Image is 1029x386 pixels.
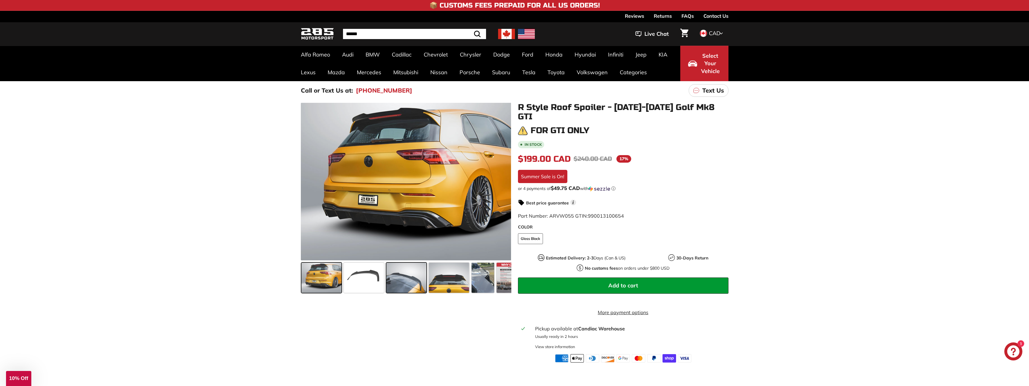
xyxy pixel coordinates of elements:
[677,24,692,44] a: Cart
[632,354,645,363] img: master
[628,26,677,41] button: Live Chat
[601,354,615,363] img: discover
[454,63,486,81] a: Porsche
[518,185,728,191] div: or 4 payments of$49.75 CADwithSezzle Click to learn more about Sezzle
[571,63,614,81] a: Volkswagen
[301,86,353,95] p: Call or Text Us at:
[531,126,589,135] h3: For GTI only
[539,46,569,63] a: Honda
[518,154,571,164] span: $199.00 CAD
[9,375,28,381] span: 10% Off
[387,63,424,81] a: Mitsubishi
[700,52,721,75] span: Select Your Vehicle
[486,63,516,81] a: Subaru
[585,265,618,271] strong: No customs fees
[629,46,653,63] a: Jeep
[541,63,571,81] a: Toyota
[588,213,624,219] span: 990013100654
[295,46,336,63] a: Alfa Romeo
[516,46,539,63] a: Ford
[551,185,580,191] span: $49.75 CAD
[585,265,669,271] p: on orders under $800 USD
[654,11,672,21] a: Returns
[588,186,610,191] img: Sezzle
[518,170,567,183] div: Summer Sale is On!
[429,2,600,9] h4: 📦 Customs Fees Prepaid for All US Orders!
[546,255,594,261] strong: Estimated Delivery: 2-3
[574,155,612,163] span: $240.00 CAD
[625,11,644,21] a: Reviews
[702,86,724,95] p: Text Us
[301,27,334,41] img: Logo_285_Motorsport_areodynamics_components
[644,30,669,38] span: Live Chat
[360,46,386,63] a: BMW
[518,277,728,294] button: Add to cart
[608,282,638,289] span: Add to cart
[535,344,575,350] div: View store information
[616,155,631,163] span: 17%
[653,46,673,63] a: KIA
[570,354,584,363] img: apple_pay
[518,185,728,191] div: or 4 payments of with
[518,309,728,316] a: More payment options
[518,224,728,230] label: COLOR
[295,63,322,81] a: Lexus
[614,63,653,81] a: Categories
[525,143,542,146] b: In stock
[336,46,360,63] a: Audi
[555,354,569,363] img: american_express
[703,11,728,21] a: Contact Us
[678,354,691,363] img: visa
[535,325,725,332] div: Pickup available at
[586,354,599,363] img: diners_club
[570,200,576,205] span: i
[351,63,387,81] a: Mercedes
[322,63,351,81] a: Mazda
[518,213,624,219] span: Part Number: ARVW055 GTIN:
[681,11,694,21] a: FAQs
[602,46,629,63] a: Infiniti
[487,46,516,63] a: Dodge
[1002,342,1024,362] inbox-online-store-chat: Shopify online store chat
[418,46,454,63] a: Chevrolet
[647,354,661,363] img: paypal
[526,200,569,206] strong: Best price guarantee
[663,354,676,363] img: shopify_pay
[689,84,728,97] a: Text Us
[516,63,541,81] a: Tesla
[424,63,454,81] a: Nissan
[454,46,487,63] a: Chrysler
[569,46,602,63] a: Hyundai
[343,29,486,39] input: Search
[535,334,725,339] p: Usually ready in 2 hours
[616,354,630,363] img: google_pay
[546,255,625,261] p: Days (Can & US)
[709,30,720,37] span: CAD
[518,126,528,136] img: warning.png
[6,371,31,386] div: 10% Off
[386,46,418,63] a: Cadillac
[518,103,728,121] h1: R Style Roof Spoiler - [DATE]-[DATE] Golf Mk8 GTI
[680,46,728,81] button: Select Your Vehicle
[578,326,625,332] strong: Candiac Warehouse
[676,255,708,261] strong: 30-Days Return
[356,86,412,95] a: [PHONE_NUMBER]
